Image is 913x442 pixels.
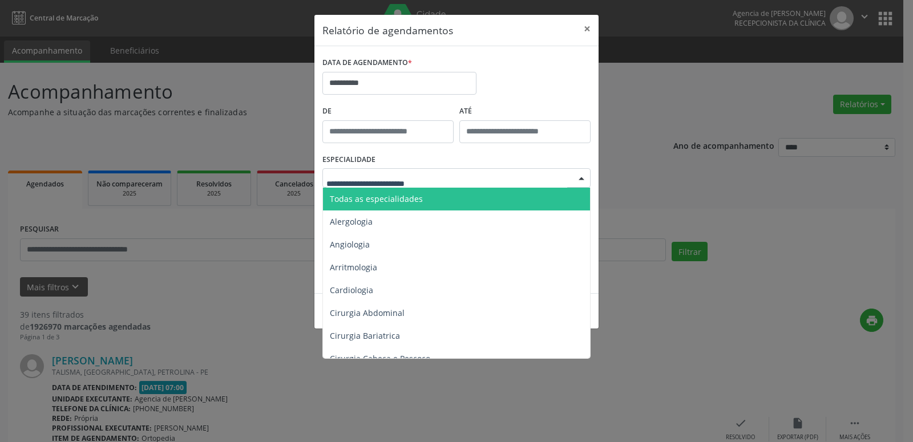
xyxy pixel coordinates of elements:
span: Cardiologia [330,285,373,295]
span: Todas as especialidades [330,193,423,204]
label: ATÉ [459,103,591,120]
button: Close [576,15,599,43]
span: Cirurgia Bariatrica [330,330,400,341]
label: ESPECIALIDADE [322,151,375,169]
label: DATA DE AGENDAMENTO [322,54,412,72]
span: Cirurgia Abdominal [330,307,405,318]
span: Arritmologia [330,262,377,273]
h5: Relatório de agendamentos [322,23,453,38]
span: Angiologia [330,239,370,250]
label: De [322,103,454,120]
span: Alergologia [330,216,373,227]
span: Cirurgia Cabeça e Pescoço [330,353,430,364]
